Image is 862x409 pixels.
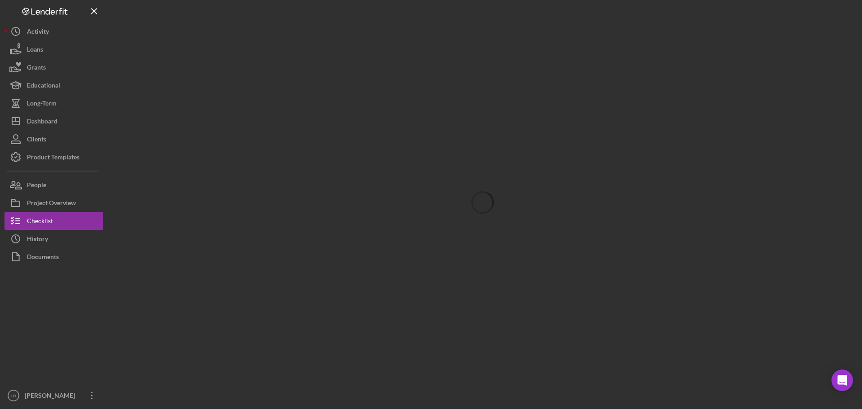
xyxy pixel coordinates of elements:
div: Documents [27,248,59,268]
button: Dashboard [4,112,103,130]
div: Grants [27,58,46,79]
button: People [4,176,103,194]
div: Project Overview [27,194,76,214]
div: History [27,230,48,250]
button: Clients [4,130,103,148]
button: LR[PERSON_NAME] [4,387,103,405]
div: Clients [27,130,46,150]
div: Open Intercom Messenger [831,369,853,391]
button: Loans [4,40,103,58]
button: Product Templates [4,148,103,166]
div: [PERSON_NAME] [22,387,81,407]
button: Educational [4,76,103,94]
div: Activity [27,22,49,43]
button: Checklist [4,212,103,230]
button: Activity [4,22,103,40]
div: Dashboard [27,112,57,132]
div: People [27,176,46,196]
div: Educational [27,76,60,97]
button: Long-Term [4,94,103,112]
div: Product Templates [27,148,79,168]
button: Grants [4,58,103,76]
button: Documents [4,248,103,266]
button: Project Overview [4,194,103,212]
div: Long-Term [27,94,57,114]
div: Checklist [27,212,53,232]
div: Loans [27,40,43,61]
text: LR [11,393,16,398]
button: History [4,230,103,248]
